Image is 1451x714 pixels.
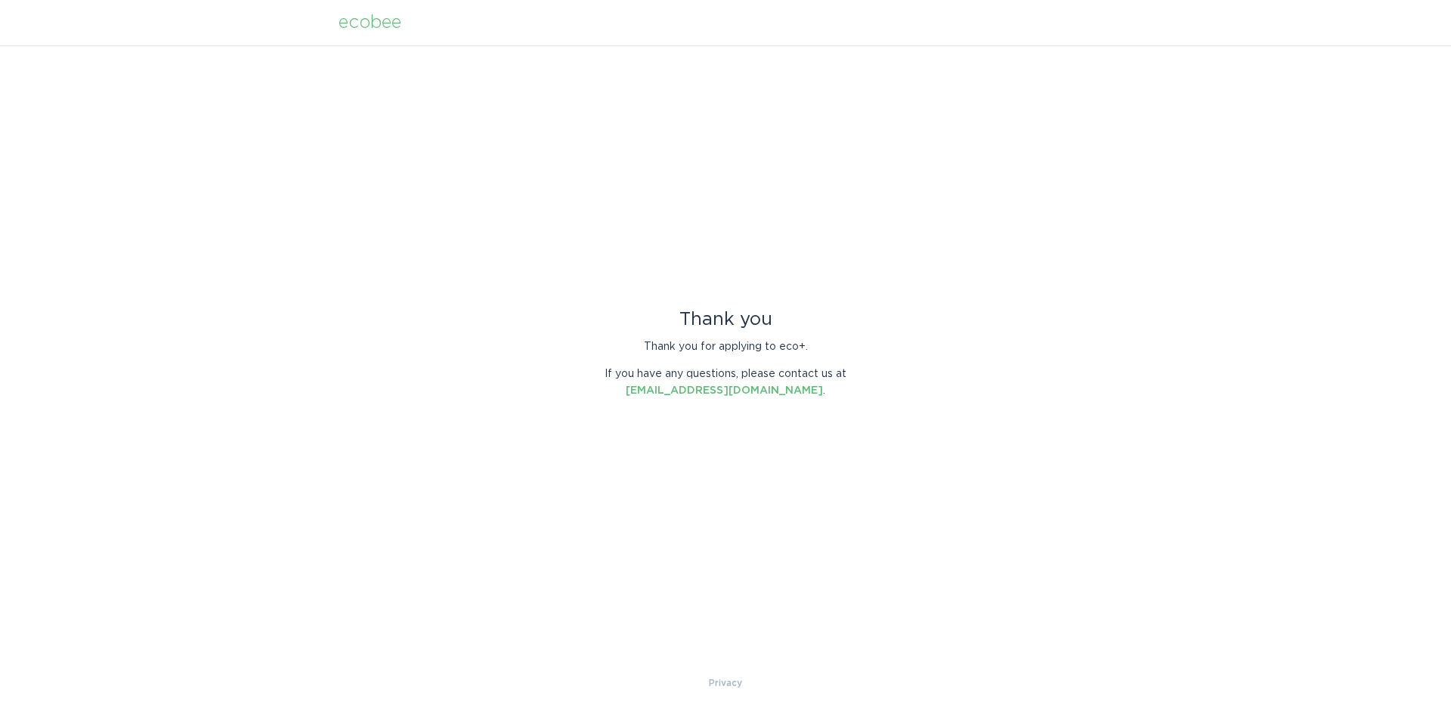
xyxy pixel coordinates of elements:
[593,338,858,355] p: Thank you for applying to eco+.
[339,14,401,31] div: ecobee
[626,385,823,396] a: [EMAIL_ADDRESS][DOMAIN_NAME]
[593,366,858,399] p: If you have any questions, please contact us at .
[709,675,742,691] a: Privacy Policy & Terms of Use
[593,311,858,328] div: Thank you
